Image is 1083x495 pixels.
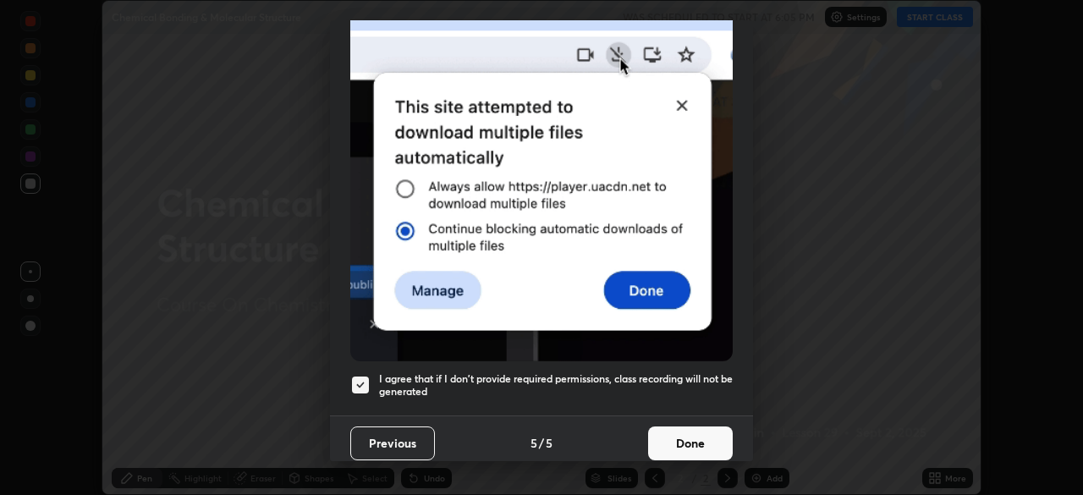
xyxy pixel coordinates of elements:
h4: 5 [546,434,552,452]
button: Done [648,426,733,460]
button: Previous [350,426,435,460]
h5: I agree that if I don't provide required permissions, class recording will not be generated [379,372,733,399]
h4: / [539,434,544,452]
h4: 5 [531,434,537,452]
